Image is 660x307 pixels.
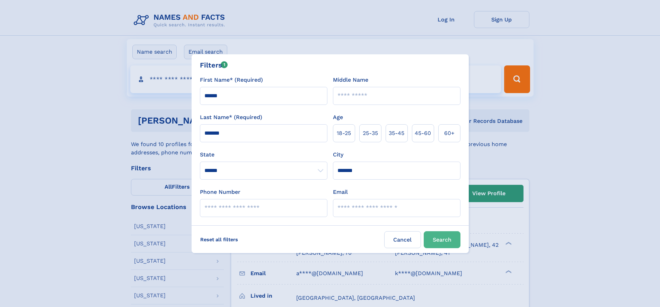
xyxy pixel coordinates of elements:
label: Cancel [384,231,421,248]
label: Age [333,113,343,121]
span: 45‑60 [415,129,431,137]
button: Search [424,231,460,248]
span: 60+ [444,129,455,137]
label: Reset all filters [196,231,243,248]
span: 18‑25 [337,129,351,137]
label: Last Name* (Required) [200,113,262,121]
label: Middle Name [333,76,368,84]
span: 25‑35 [363,129,378,137]
label: Email [333,188,348,196]
span: 35‑45 [389,129,404,137]
div: Filters [200,60,228,70]
label: Phone Number [200,188,240,196]
label: First Name* (Required) [200,76,263,84]
label: State [200,151,327,159]
label: City [333,151,343,159]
